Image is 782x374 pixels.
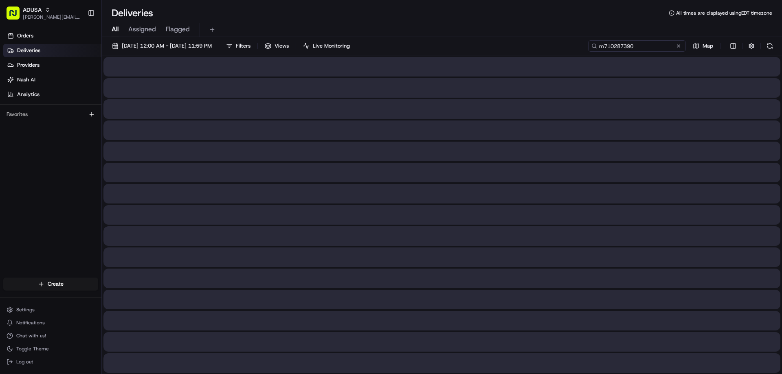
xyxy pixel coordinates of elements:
button: [DATE] 12:00 AM - [DATE] 11:59 PM [108,40,215,52]
span: Filters [236,42,250,50]
span: Create [48,280,64,288]
img: Nash [8,8,24,24]
div: Favorites [3,108,98,121]
a: Orders [3,29,101,42]
span: Deliveries [17,47,40,54]
a: Deliveries [3,44,101,57]
span: Analytics [17,91,40,98]
button: Filters [222,40,254,52]
span: Nash AI [17,76,35,83]
button: Live Monitoring [299,40,354,52]
img: 1736555255976-a54dd68f-1ca7-489b-9aae-adbdc363a1c4 [8,78,23,92]
span: Log out [16,359,33,365]
span: Assigned [128,24,156,34]
span: [DATE] 12:00 AM - [DATE] 11:59 PM [122,42,212,50]
div: 📗 [8,119,15,125]
span: Map [703,42,713,50]
button: Log out [3,356,98,367]
a: 💻API Documentation [66,115,134,129]
h1: Deliveries [112,7,153,20]
div: 💻 [69,119,75,125]
a: Providers [3,59,101,72]
p: Welcome 👋 [8,33,148,46]
button: Create [3,278,98,291]
button: Refresh [764,40,775,52]
span: Notifications [16,319,45,326]
button: Views [261,40,292,52]
button: Chat with us! [3,330,98,341]
button: [PERSON_NAME][EMAIL_ADDRESS][DOMAIN_NAME] [23,14,81,20]
a: Powered byPylon [57,138,99,144]
div: We're available if you need us! [28,86,103,92]
input: Clear [21,52,134,61]
button: Toggle Theme [3,343,98,354]
span: Flagged [166,24,190,34]
span: Providers [17,61,40,69]
a: 📗Knowledge Base [5,115,66,129]
span: Toggle Theme [16,346,49,352]
span: Settings [16,306,35,313]
span: API Documentation [77,118,131,126]
span: All times are displayed using EDT timezone [676,10,772,16]
button: Start new chat [138,80,148,90]
button: ADUSA[PERSON_NAME][EMAIL_ADDRESS][DOMAIN_NAME] [3,3,84,23]
a: Analytics [3,88,101,101]
span: Pylon [81,138,99,144]
span: Views [275,42,289,50]
span: Knowledge Base [16,118,62,126]
span: Orders [17,32,33,39]
span: Live Monitoring [313,42,350,50]
button: Notifications [3,317,98,328]
button: ADUSA [23,6,42,14]
button: Settings [3,304,98,315]
span: Chat with us! [16,332,46,339]
div: Start new chat [28,78,134,86]
button: Map [689,40,717,52]
a: Nash AI [3,73,101,86]
input: Type to search [588,40,686,52]
span: All [112,24,119,34]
